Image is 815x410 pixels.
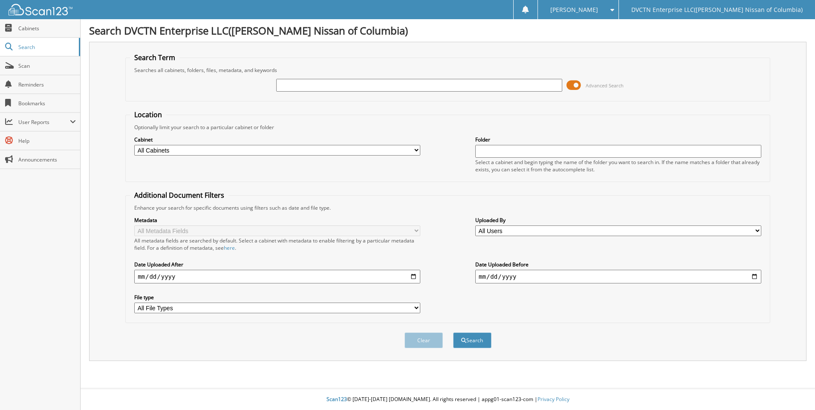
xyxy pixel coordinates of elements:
[130,124,766,131] div: Optionally limit your search to a particular cabinet or folder
[130,191,228,200] legend: Additional Document Filters
[18,43,75,51] span: Search
[475,270,761,283] input: end
[475,159,761,173] div: Select a cabinet and begin typing the name of the folder you want to search in. If the name match...
[475,217,761,224] label: Uploaded By
[18,25,76,32] span: Cabinets
[18,100,76,107] span: Bookmarks
[81,389,815,410] div: © [DATE]-[DATE] [DOMAIN_NAME]. All rights reserved | appg01-scan123-com |
[405,332,443,348] button: Clear
[130,53,179,62] legend: Search Term
[550,7,598,12] span: [PERSON_NAME]
[134,237,420,251] div: All metadata fields are searched by default. Select a cabinet with metadata to enable filtering b...
[134,270,420,283] input: start
[18,137,76,144] span: Help
[9,4,72,15] img: scan123-logo-white.svg
[475,136,761,143] label: Folder
[134,136,420,143] label: Cabinet
[586,82,624,89] span: Advanced Search
[538,396,569,403] a: Privacy Policy
[18,118,70,126] span: User Reports
[130,204,766,211] div: Enhance your search for specific documents using filters such as date and file type.
[130,66,766,74] div: Searches all cabinets, folders, files, metadata, and keywords
[134,294,420,301] label: File type
[453,332,491,348] button: Search
[631,7,803,12] span: DVCTN Enterprise LLC([PERSON_NAME] Nissan of Columbia)
[18,62,76,69] span: Scan
[134,217,420,224] label: Metadata
[130,110,166,119] legend: Location
[134,261,420,268] label: Date Uploaded After
[327,396,347,403] span: Scan123
[475,261,761,268] label: Date Uploaded Before
[18,156,76,163] span: Announcements
[18,81,76,88] span: Reminders
[89,23,806,38] h1: Search DVCTN Enterprise LLC([PERSON_NAME] Nissan of Columbia)
[224,244,235,251] a: here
